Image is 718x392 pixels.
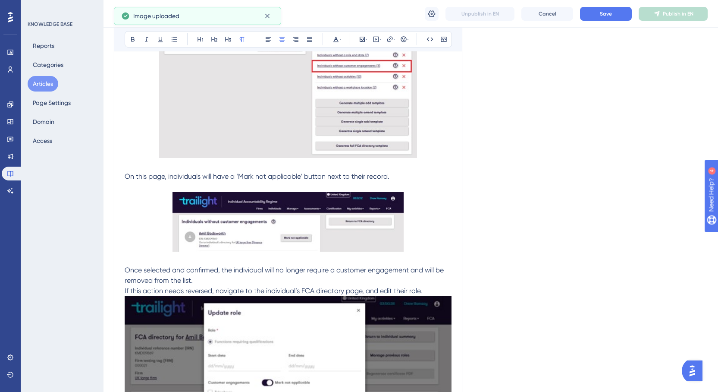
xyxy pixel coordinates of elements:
button: Cancel [521,7,573,21]
span: Once selected and confirmed, the individual will no longer require a customer engagement and will... [125,266,445,285]
button: Domain [28,114,60,130]
iframe: UserGuiding AI Assistant Launcher [682,358,708,384]
button: Page Settings [28,95,76,111]
span: Unpublish in EN [461,10,499,17]
span: Need Help? [20,2,54,13]
button: Access [28,133,57,149]
span: Save [600,10,612,17]
span: Cancel [539,10,556,17]
button: Publish in EN [639,7,708,21]
span: On this page, individuals will have a ‘Mark not applicable’ button next to their record. [125,172,389,180]
span: Publish in EN [663,10,693,17]
div: KNOWLEDGE BASE [28,21,72,28]
button: Articles [28,76,58,92]
button: Reports [28,38,60,54]
span: Image uploaded [133,11,179,21]
button: Categories [28,57,69,73]
div: 4 [60,4,63,11]
button: Unpublish in EN [445,7,514,21]
span: If this action needs reversed, navigate to the individual’s FCA directory page, and edit their role. [125,287,422,295]
button: Save [580,7,632,21]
